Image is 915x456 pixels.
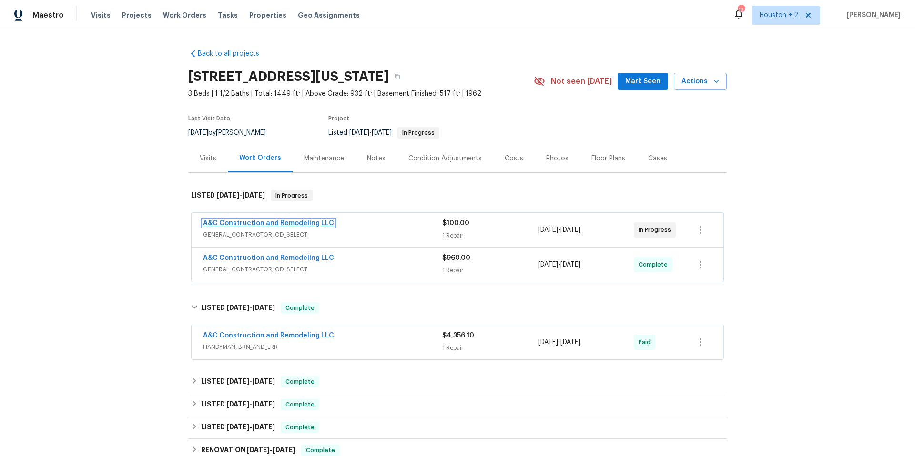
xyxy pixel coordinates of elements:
span: Complete [639,260,671,269]
span: Mark Seen [625,76,661,88]
span: Complete [282,400,318,409]
div: Floor Plans [591,154,625,163]
a: Back to all projects [188,49,280,59]
div: by [PERSON_NAME] [188,127,277,139]
span: [DATE] [560,261,580,268]
span: Geo Assignments [298,10,360,20]
button: Copy Address [389,68,406,85]
span: In Progress [272,191,312,200]
h6: LISTED [201,302,275,314]
div: Photos [546,154,569,163]
span: Houston + 2 [760,10,798,20]
h2: [STREET_ADDRESS][US_STATE] [188,72,389,81]
span: Actions [681,76,719,88]
span: [DATE] [252,401,275,407]
span: [DATE] [538,227,558,233]
span: In Progress [398,130,438,136]
div: Work Orders [239,153,281,163]
span: [DATE] [226,424,249,430]
span: [DATE] [252,304,275,311]
span: [DATE] [242,192,265,198]
span: GENERAL_CONTRACTOR, OD_SELECT [203,265,442,274]
h6: RENOVATION [201,445,295,456]
span: HANDYMAN, BRN_AND_LRR [203,342,442,352]
span: [DATE] [252,424,275,430]
span: Listed [328,129,439,136]
span: In Progress [639,225,675,235]
span: Maestro [32,10,64,20]
span: Complete [282,377,318,387]
span: [DATE] [538,261,558,268]
span: - [538,260,580,269]
span: Properties [249,10,286,20]
span: [DATE] [372,129,392,136]
span: Visits [91,10,111,20]
h6: LISTED [191,190,265,201]
span: Complete [282,303,318,313]
span: $960.00 [442,255,470,261]
div: 13 [738,6,744,15]
span: - [538,225,580,235]
div: LISTED [DATE]-[DATE]Complete [188,370,727,393]
span: 3 Beds | 1 1/2 Baths | Total: 1449 ft² | Above Grade: 932 ft² | Basement Finished: 517 ft² | 1962 [188,89,534,99]
span: - [226,304,275,311]
div: Notes [367,154,386,163]
div: 1 Repair [442,343,538,353]
div: Costs [505,154,523,163]
span: Projects [122,10,152,20]
span: - [216,192,265,198]
span: [DATE] [216,192,239,198]
div: LISTED [DATE]-[DATE]Complete [188,416,727,439]
span: [DATE] [226,304,249,311]
span: Tasks [218,12,238,19]
span: [DATE] [273,446,295,453]
span: [DATE] [247,446,270,453]
button: Actions [674,73,727,90]
span: - [226,424,275,430]
span: Complete [282,423,318,432]
a: A&C Construction and Remodeling LLC [203,255,334,261]
div: Cases [648,154,667,163]
span: - [226,378,275,385]
div: Visits [200,154,216,163]
button: Mark Seen [618,73,668,90]
span: [DATE] [188,129,208,136]
span: Last Visit Date [188,116,230,121]
a: A&C Construction and Remodeling LLC [203,332,334,339]
span: GENERAL_CONTRACTOR, OD_SELECT [203,230,442,239]
div: Maintenance [304,154,344,163]
span: [DATE] [349,129,369,136]
div: 1 Repair [442,231,538,240]
span: [DATE] [226,401,249,407]
span: - [349,129,392,136]
a: A&C Construction and Remodeling LLC [203,220,334,227]
h6: LISTED [201,399,275,410]
span: Complete [302,446,339,455]
span: [PERSON_NAME] [843,10,901,20]
span: [DATE] [560,339,580,346]
span: - [538,337,580,347]
div: LISTED [DATE]-[DATE]Complete [188,393,727,416]
span: [DATE] [252,378,275,385]
span: Paid [639,337,654,347]
div: LISTED [DATE]-[DATE]Complete [188,293,727,323]
h6: LISTED [201,376,275,387]
div: Condition Adjustments [408,154,482,163]
span: [DATE] [560,227,580,233]
span: Work Orders [163,10,206,20]
div: LISTED [DATE]-[DATE]In Progress [188,180,727,211]
span: - [247,446,295,453]
span: [DATE] [538,339,558,346]
span: [DATE] [226,378,249,385]
h6: LISTED [201,422,275,433]
span: $4,356.10 [442,332,474,339]
span: Not seen [DATE] [551,77,612,86]
span: $100.00 [442,220,469,227]
span: Project [328,116,349,121]
span: - [226,401,275,407]
div: 1 Repair [442,266,538,275]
